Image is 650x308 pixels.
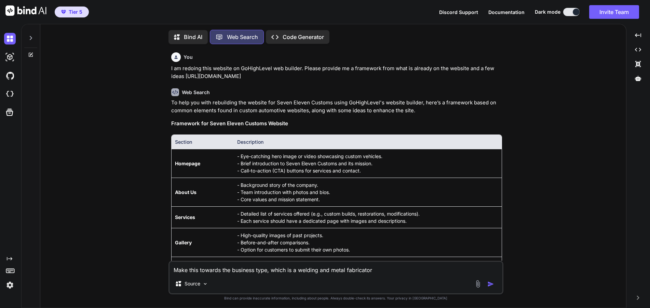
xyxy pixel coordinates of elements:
[234,228,502,257] td: - High-quality images of past projects. - Before-and-after comparisons. - Option for customers to...
[182,89,210,96] h6: Web Search
[234,149,502,178] td: - Eye-catching hero image or video showcasing custom vehicles. - Brief introduction to Seven Elev...
[439,9,478,15] span: Discord Support
[175,240,192,245] strong: Gallery
[4,70,16,81] img: githubDark
[184,33,202,41] p: Bind AI
[171,99,502,114] p: To help you with rebuilding the website for Seven Eleven Customs using GoHighLevel's website buil...
[184,54,193,61] h6: You
[5,5,46,16] img: Bind AI
[488,9,525,16] button: Documentation
[172,135,234,149] th: Section
[69,9,82,15] span: Tier 5
[4,279,16,291] img: settings
[4,88,16,100] img: cloudideIcon
[171,65,502,80] p: I am redoing this website on GoHighLevel web builder. Please provide me a framework from what is ...
[487,281,494,287] img: icon
[4,51,16,63] img: darkAi-studio
[439,9,478,16] button: Discord Support
[234,178,502,206] td: - Background story of the company. - Team introduction with photos and bios. - Core values and mi...
[488,9,525,15] span: Documentation
[234,135,502,149] th: Description
[4,33,16,44] img: darkChat
[283,33,324,41] p: Code Generator
[168,296,503,301] p: Bind can provide inaccurate information, including about people. Always double-check its answers....
[185,280,200,287] p: Source
[175,161,200,166] strong: Homepage
[171,120,502,128] h3: Framework for Seven Eleven Customs Website
[234,206,502,228] td: - Detailed list of services offered (e.g., custom builds, restorations, modifications). - Each se...
[474,280,482,288] img: attachment
[589,5,639,19] button: Invite Team
[234,257,502,278] td: - Customer reviews and success stories. - Video testimonials for added authenticity.
[535,9,560,15] span: Dark mode
[175,189,197,195] strong: About Us
[55,7,89,17] button: premiumTier 5
[61,10,66,14] img: premium
[202,281,208,287] img: Pick Models
[175,214,195,220] strong: Services
[170,262,502,274] textarea: Make this towards the business type, which is a welding and metal fabricator
[227,33,258,41] p: Web Search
